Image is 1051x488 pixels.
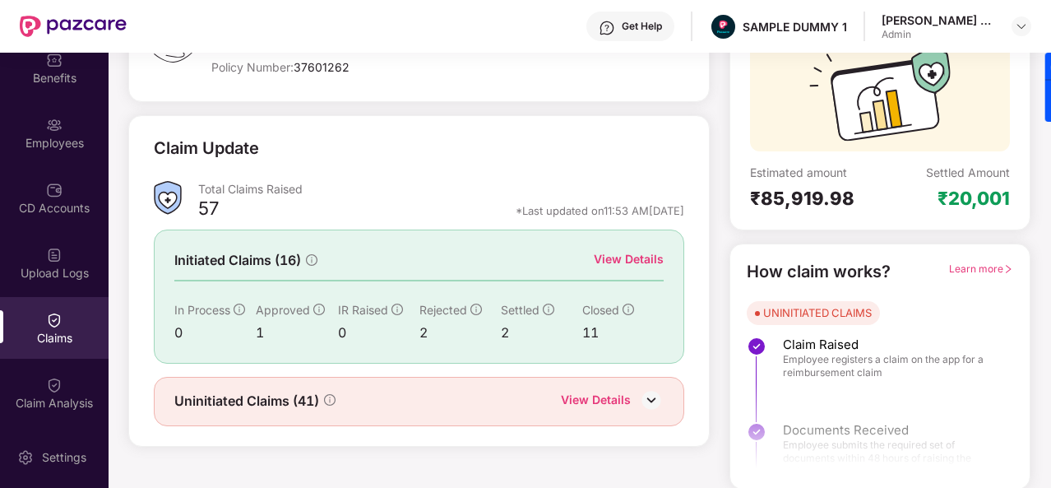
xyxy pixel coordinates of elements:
div: 11 [582,323,664,343]
span: info-circle [313,304,325,315]
div: 0 [174,323,256,343]
img: svg+xml;base64,PHN2ZyBpZD0iRW1wbG95ZWVzIiB4bWxucz0iaHR0cDovL3d3dy53My5vcmcvMjAwMC9zdmciIHdpZHRoPS... [46,117,63,133]
div: UNINITIATED CLAIMS [763,304,872,321]
div: View Details [594,250,664,268]
div: Get Help [622,20,662,33]
img: svg+xml;base64,PHN2ZyB3aWR0aD0iMTcyIiBoZWlnaHQ9IjExMyIgdmlld0JveD0iMCAwIDE3MiAxMTMiIGZpbGw9Im5vbm... [809,49,951,151]
div: [PERSON_NAME] K S [882,12,997,28]
span: IR Raised [338,303,388,317]
span: Learn more [949,263,1013,275]
img: svg+xml;base64,PHN2ZyBpZD0iQ2xhaW0iIHhtbG5zPSJodHRwOi8vd3d3LnczLm9yZy8yMDAwL3N2ZyIgd2lkdGg9IjIwIi... [46,312,63,328]
span: Uninitiated Claims (41) [174,391,319,411]
span: info-circle [234,304,245,315]
img: DownIcon [639,388,664,412]
img: ClaimsSummaryIcon [154,181,182,215]
span: right [1003,264,1013,274]
span: 37601262 [294,60,350,74]
div: SAMPLE DUMMY 1 [743,19,847,35]
span: In Process [174,303,230,317]
div: ₹20,001 [938,187,1010,210]
img: svg+xml;base64,PHN2ZyBpZD0iQmVuZWZpdHMiIHhtbG5zPSJodHRwOi8vd3d3LnczLm9yZy8yMDAwL3N2ZyIgd2lkdGg9Ij... [46,52,63,68]
div: Estimated amount [750,165,880,180]
img: svg+xml;base64,PHN2ZyBpZD0iU2V0dGluZy0yMHgyMCIgeG1sbnM9Imh0dHA6Ly93d3cudzMub3JnLzIwMDAvc3ZnIiB3aW... [17,449,34,466]
div: Policy Number: [211,59,527,75]
div: 0 [338,323,419,343]
span: Employee registers a claim on the app for a reimbursement claim [783,353,997,379]
span: info-circle [324,394,336,406]
span: Initiated Claims (16) [174,250,301,271]
div: 2 [419,323,501,343]
img: svg+xml;base64,PHN2ZyBpZD0iU3RlcC1Eb25lLTMyeDMyIiB4bWxucz0iaHR0cDovL3d3dy53My5vcmcvMjAwMC9zdmciIH... [747,337,766,356]
div: Claim Update [154,136,259,161]
span: info-circle [306,254,317,266]
img: svg+xml;base64,PHN2ZyBpZD0iQ2xhaW0iIHhtbG5zPSJodHRwOi8vd3d3LnczLm9yZy8yMDAwL3N2ZyIgd2lkdGg9IjIwIi... [46,377,63,393]
div: 1 [256,323,337,343]
div: Admin [882,28,997,41]
div: Total Claims Raised [198,181,684,197]
span: info-circle [470,304,482,315]
div: 2 [501,323,582,343]
span: Claim Raised [783,337,997,353]
div: How claim works? [747,259,891,285]
img: New Pazcare Logo [20,16,127,37]
img: svg+xml;base64,PHN2ZyBpZD0iQ0RfQWNjb3VudHMiIGRhdGEtbmFtZT0iQ0QgQWNjb3VudHMiIHhtbG5zPSJodHRwOi8vd3... [46,182,63,198]
span: Settled [501,303,539,317]
div: View Details [561,391,631,412]
div: Settled Amount [926,165,1010,180]
img: Pazcare_Alternative_logo-01-01.png [711,15,735,39]
span: info-circle [391,304,403,315]
span: Closed [582,303,619,317]
span: Rejected [419,303,467,317]
div: ₹85,919.98 [750,187,880,210]
span: info-circle [543,304,554,315]
img: svg+xml;base64,PHN2ZyBpZD0iRHJvcGRvd24tMzJ4MzIiIHhtbG5zPSJodHRwOi8vd3d3LnczLm9yZy8yMDAwL3N2ZyIgd2... [1015,20,1028,33]
div: *Last updated on 11:53 AM[DATE] [516,203,684,218]
span: Approved [256,303,310,317]
img: svg+xml;base64,PHN2ZyBpZD0iSGVscC0zMngzMiIgeG1sbnM9Imh0dHA6Ly93d3cudzMub3JnLzIwMDAvc3ZnIiB3aWR0aD... [599,20,615,36]
div: Settings [37,449,91,466]
div: 57 [198,197,219,225]
span: info-circle [623,304,634,315]
img: svg+xml;base64,PHN2ZyBpZD0iVXBsb2FkX0xvZ3MiIGRhdGEtbmFtZT0iVXBsb2FkIExvZ3MiIHhtbG5zPSJodHRwOi8vd3... [46,247,63,263]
